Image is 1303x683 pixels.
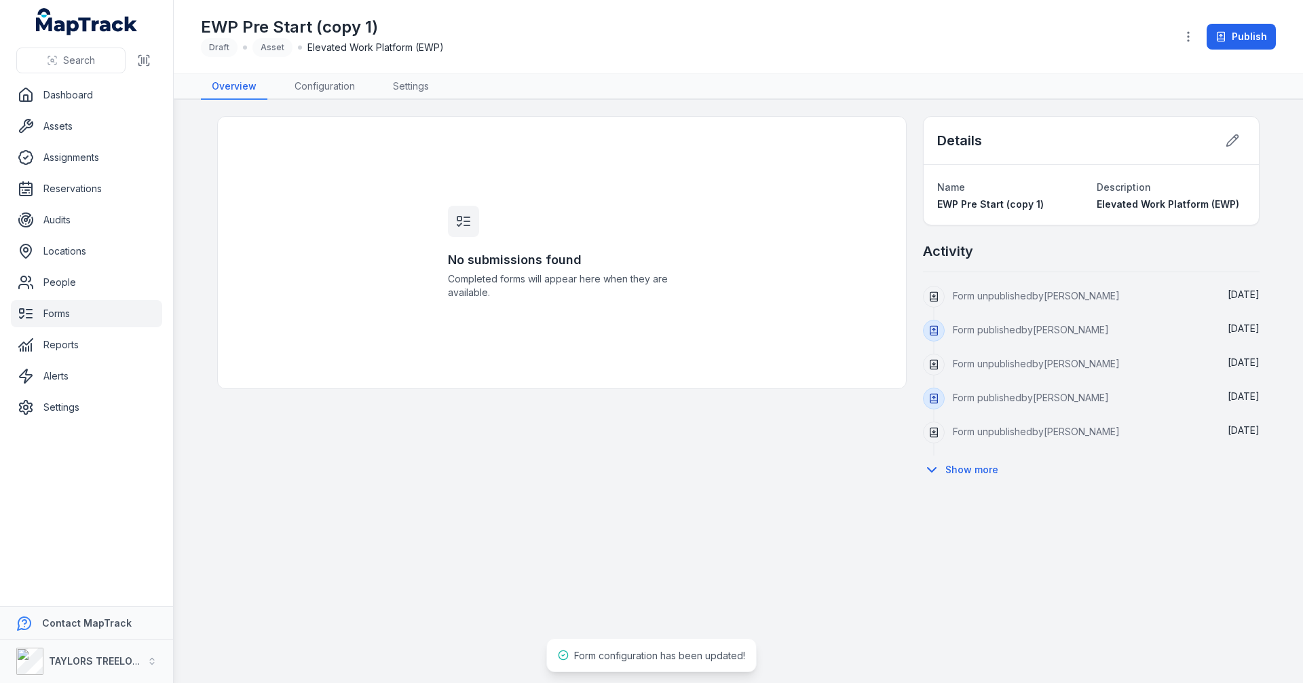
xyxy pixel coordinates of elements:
span: Name [937,181,965,193]
a: Alerts [11,363,162,390]
a: Reservations [11,175,162,202]
span: [DATE] [1228,424,1260,436]
span: [DATE] [1228,289,1260,300]
span: Form configuration has been updated! [574,650,745,661]
a: Settings [11,394,162,421]
button: Publish [1207,24,1276,50]
span: [DATE] [1228,390,1260,402]
a: People [11,269,162,296]
time: 02/09/2025, 12:02:26 pm [1228,424,1260,436]
span: Completed forms will appear here when they are available. [448,272,676,299]
a: Assets [11,113,162,140]
a: MapTrack [36,8,138,35]
time: 02/09/2025, 1:02:03 pm [1228,356,1260,368]
time: 02/09/2025, 1:03:37 pm [1228,289,1260,300]
a: Assignments [11,144,162,171]
a: Configuration [284,74,366,100]
span: Form unpublished by [PERSON_NAME] [953,358,1120,369]
span: Form unpublished by [PERSON_NAME] [953,290,1120,301]
button: Search [16,48,126,73]
a: Dashboard [11,81,162,109]
span: Elevated Work Platform (EWP) [307,41,444,54]
a: Overview [201,74,267,100]
span: Elevated Work Platform (EWP) [1097,198,1239,210]
h2: Details [937,131,982,150]
span: Form published by [PERSON_NAME] [953,324,1109,335]
h2: Activity [923,242,973,261]
time: 02/09/2025, 1:01:58 pm [1228,390,1260,402]
span: Description [1097,181,1151,193]
span: [DATE] [1228,356,1260,368]
a: Reports [11,331,162,358]
span: [DATE] [1228,322,1260,334]
span: EWP Pre Start (copy 1) [937,198,1044,210]
a: Audits [11,206,162,234]
div: Draft [201,38,238,57]
span: Form unpublished by [PERSON_NAME] [953,426,1120,437]
span: Search [63,54,95,67]
time: 02/09/2025, 1:03:31 pm [1228,322,1260,334]
h3: No submissions found [448,251,676,270]
strong: Contact MapTrack [42,617,132,629]
a: Locations [11,238,162,265]
a: Settings [382,74,440,100]
button: Show more [923,456,1007,484]
h1: EWP Pre Start (copy 1) [201,16,444,38]
a: Forms [11,300,162,327]
strong: TAYLORS TREELOPPING [49,655,162,667]
div: Asset [252,38,292,57]
span: Form published by [PERSON_NAME] [953,392,1109,403]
